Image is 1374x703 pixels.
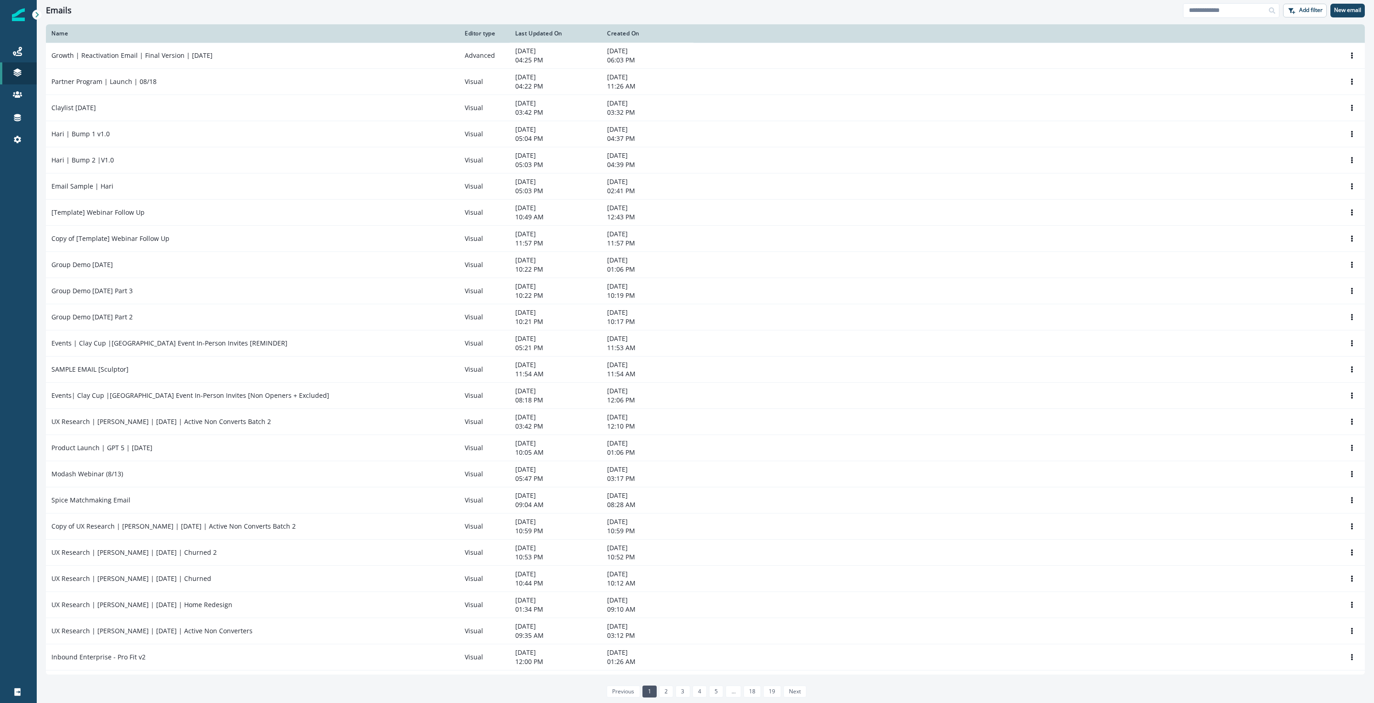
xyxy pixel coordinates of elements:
[607,186,688,195] p: 02:41 PM
[46,357,1365,383] a: SAMPLE EMAIL [Sculptor]Visual[DATE]11:54 AM[DATE]11:54 AMOptions
[459,121,510,147] td: Visual
[709,686,723,697] a: Page 5
[515,177,596,186] p: [DATE]
[607,491,688,500] p: [DATE]
[46,147,1365,173] a: Hari | Bump 2 |V1.0Visual[DATE]05:03 PM[DATE]04:39 PMOptions
[515,317,596,326] p: 10:21 PM
[607,657,688,666] p: 01:26 AM
[607,360,688,369] p: [DATE]
[607,622,688,631] p: [DATE]
[46,121,1365,147] a: Hari | Bump 1 v1.0Visual[DATE]05:04 PM[DATE]04:37 PMOptions
[515,343,596,352] p: 05:21 PM
[607,108,688,117] p: 03:32 PM
[607,552,688,562] p: 10:52 PM
[51,286,133,296] p: Group Demo [DATE] Part 3
[607,517,688,526] p: [DATE]
[1345,179,1359,193] button: Options
[459,461,510,487] td: Visual
[459,618,510,644] td: Visual
[515,203,596,212] p: [DATE]
[607,203,688,212] p: [DATE]
[607,448,688,457] p: 01:06 PM
[1299,7,1323,13] p: Add filter
[46,304,1365,330] a: Group Demo [DATE] Part 2Visual[DATE]10:21 PM[DATE]10:17 PMOptions
[51,182,113,191] p: Email Sample | Hari
[607,439,688,448] p: [DATE]
[515,396,596,405] p: 08:18 PM
[607,474,688,483] p: 03:17 PM
[1345,441,1359,455] button: Options
[12,8,25,21] img: Inflection
[459,304,510,330] td: Visual
[607,282,688,291] p: [DATE]
[607,125,688,134] p: [DATE]
[515,82,596,91] p: 04:22 PM
[459,592,510,618] td: Visual
[515,360,596,369] p: [DATE]
[642,686,657,697] a: Page 1 is your current page
[607,413,688,422] p: [DATE]
[607,212,688,222] p: 12:43 PM
[51,417,271,426] p: UX Research | [PERSON_NAME] | [DATE] | Active Non Converts Batch 2
[1345,75,1359,89] button: Options
[515,552,596,562] p: 10:53 PM
[515,108,596,117] p: 03:42 PM
[459,435,510,461] td: Visual
[607,134,688,143] p: 04:37 PM
[46,670,1365,697] a: UX Research | [PERSON_NAME] | [DATE] | HomeVisual[DATE]10:11 AM[DATE]10:11 AMOptions
[46,95,1365,121] a: Claylist [DATE]Visual[DATE]03:42 PM[DATE]03:32 PMOptions
[1345,206,1359,219] button: Options
[783,686,806,697] a: Next page
[459,487,510,513] td: Visual
[515,308,596,317] p: [DATE]
[459,670,510,697] td: Visual
[1345,284,1359,298] button: Options
[515,73,596,82] p: [DATE]
[515,579,596,588] p: 10:44 PM
[46,226,1365,252] a: Copy of [Template] Webinar Follow UpVisual[DATE]11:57 PM[DATE]11:57 PMOptions
[51,103,96,112] p: Claylist [DATE]
[515,474,596,483] p: 05:47 PM
[459,252,510,278] td: Visual
[515,631,596,640] p: 09:35 AM
[46,278,1365,304] a: Group Demo [DATE] Part 3Visual[DATE]10:22 PM[DATE]10:19 PMOptions
[46,330,1365,357] a: Events | Clay Cup |[GEOGRAPHIC_DATA] Event In-Person Invites [REMINDER]Visual[DATE]05:21 PM[DATE]...
[51,260,113,269] p: Group Demo [DATE]
[46,173,1365,200] a: Email Sample | HariVisual[DATE]05:03 PM[DATE]02:41 PMOptions
[607,369,688,379] p: 11:54 AM
[1345,598,1359,612] button: Options
[604,686,806,697] ul: Pagination
[51,496,130,505] p: Spice Matchmaking Email
[1345,546,1359,559] button: Options
[515,648,596,657] p: [DATE]
[607,605,688,614] p: 09:10 AM
[51,522,296,531] p: Copy of UX Research | [PERSON_NAME] | [DATE] | Active Non Converts Batch 2
[515,229,596,239] p: [DATE]
[515,569,596,579] p: [DATE]
[607,343,688,352] p: 11:53 AM
[459,644,510,670] td: Visual
[515,674,596,683] p: [DATE]
[515,491,596,500] p: [DATE]
[607,569,688,579] p: [DATE]
[607,386,688,396] p: [DATE]
[763,686,781,697] a: Page 19
[515,239,596,248] p: 11:57 PM
[51,443,152,452] p: Product Launch | GPT 5 | [DATE]
[51,156,114,165] p: Hari | Bump 2 |V1.0
[607,317,688,326] p: 10:17 PM
[459,278,510,304] td: Visual
[459,43,510,69] td: Advanced
[459,200,510,226] td: Visual
[46,69,1365,95] a: Partner Program | Launch | 08/18Visual[DATE]04:22 PM[DATE]11:26 AMOptions
[515,422,596,431] p: 03:42 PM
[46,566,1365,592] a: UX Research | [PERSON_NAME] | [DATE] | ChurnedVisual[DATE]10:44 PM[DATE]10:12 AMOptions
[1345,389,1359,402] button: Options
[1345,336,1359,350] button: Options
[515,596,596,605] p: [DATE]
[607,334,688,343] p: [DATE]
[1345,310,1359,324] button: Options
[659,686,673,697] a: Page 2
[607,229,688,239] p: [DATE]
[607,543,688,552] p: [DATE]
